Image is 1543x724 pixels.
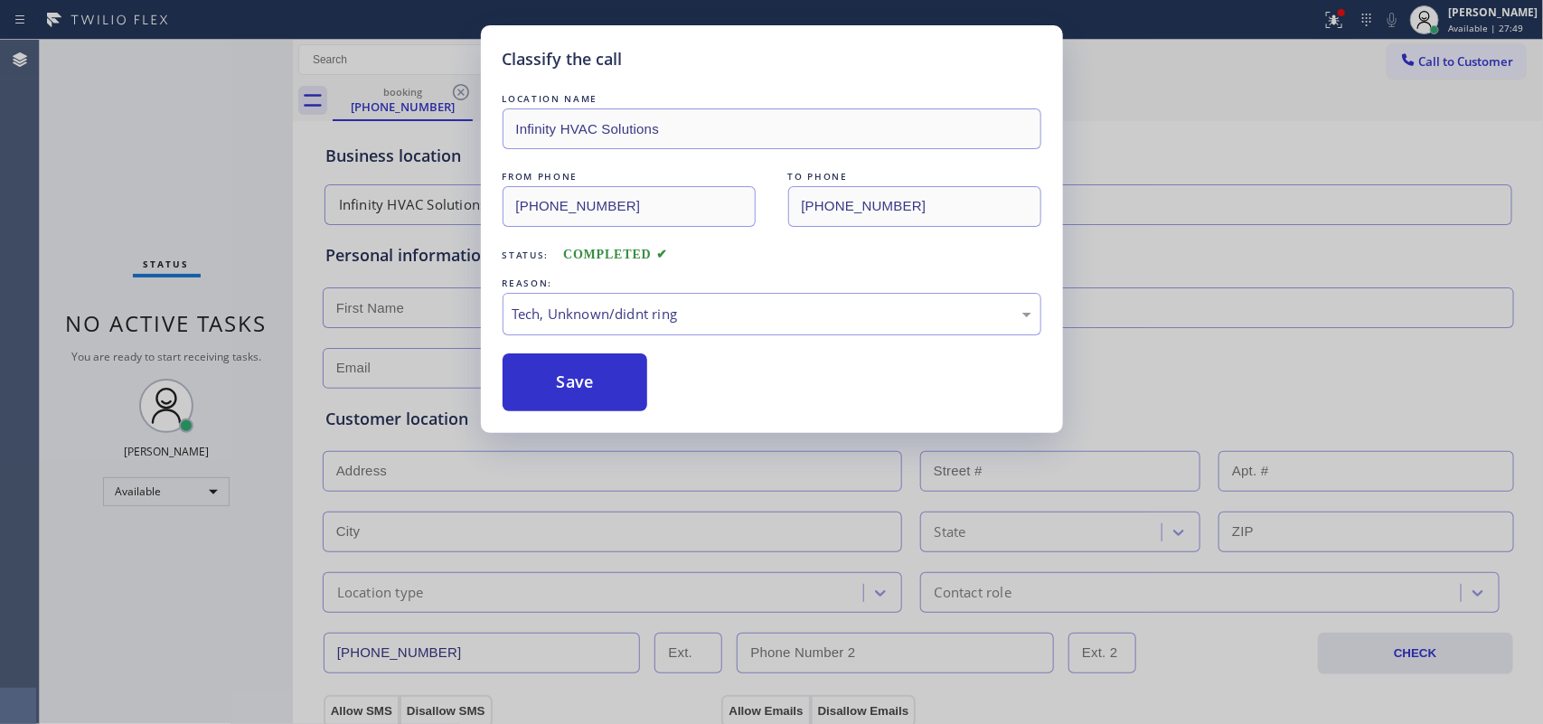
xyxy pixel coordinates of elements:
[563,248,668,261] span: COMPLETED
[503,186,756,227] input: From phone
[503,249,550,261] span: Status:
[503,167,756,186] div: FROM PHONE
[503,47,623,71] h5: Classify the call
[788,186,1041,227] input: To phone
[503,353,648,411] button: Save
[503,274,1041,293] div: REASON:
[513,304,1031,324] div: Tech, Unknown/didnt ring
[788,167,1041,186] div: TO PHONE
[503,89,1041,108] div: LOCATION NAME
